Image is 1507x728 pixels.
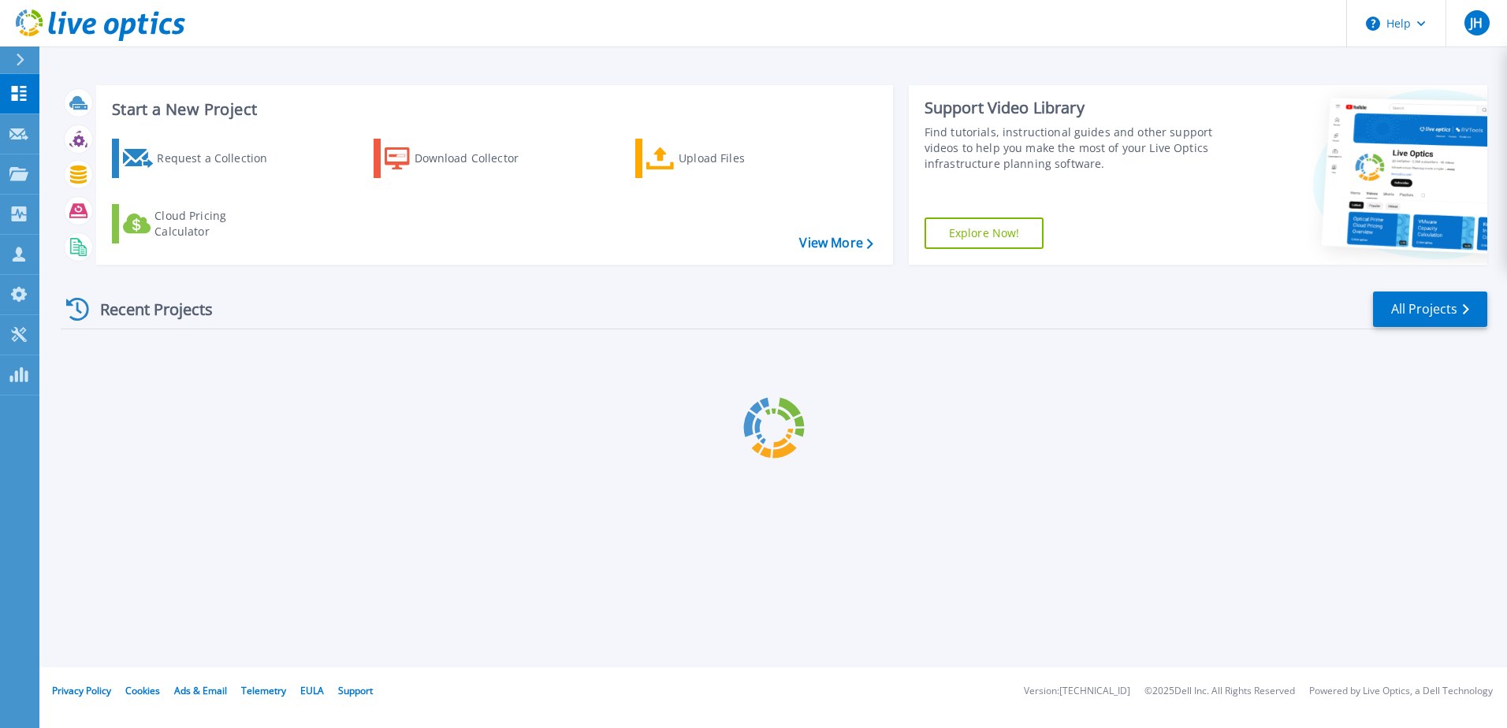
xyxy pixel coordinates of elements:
div: Request a Collection [157,143,283,174]
div: Cloud Pricing Calculator [154,208,281,240]
a: Support [338,684,373,697]
li: © 2025 Dell Inc. All Rights Reserved [1144,686,1295,696]
li: Powered by Live Optics, a Dell Technology [1309,686,1493,696]
a: Cookies [125,684,160,697]
a: EULA [300,684,324,697]
a: Telemetry [241,684,286,697]
a: Upload Files [635,139,811,178]
a: Request a Collection [112,139,288,178]
a: View More [799,236,873,251]
a: All Projects [1373,292,1487,327]
a: Download Collector [374,139,549,178]
span: JH [1470,17,1483,29]
li: Version: [TECHNICAL_ID] [1024,686,1130,696]
h3: Start a New Project [112,101,873,118]
a: Ads & Email [174,684,227,697]
div: Download Collector [415,143,541,174]
a: Explore Now! [925,217,1044,249]
a: Cloud Pricing Calculator [112,204,288,243]
a: Privacy Policy [52,684,111,697]
div: Upload Files [679,143,805,174]
div: Recent Projects [61,290,234,329]
div: Find tutorials, instructional guides and other support videos to help you make the most of your L... [925,124,1219,172]
div: Support Video Library [925,98,1219,118]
